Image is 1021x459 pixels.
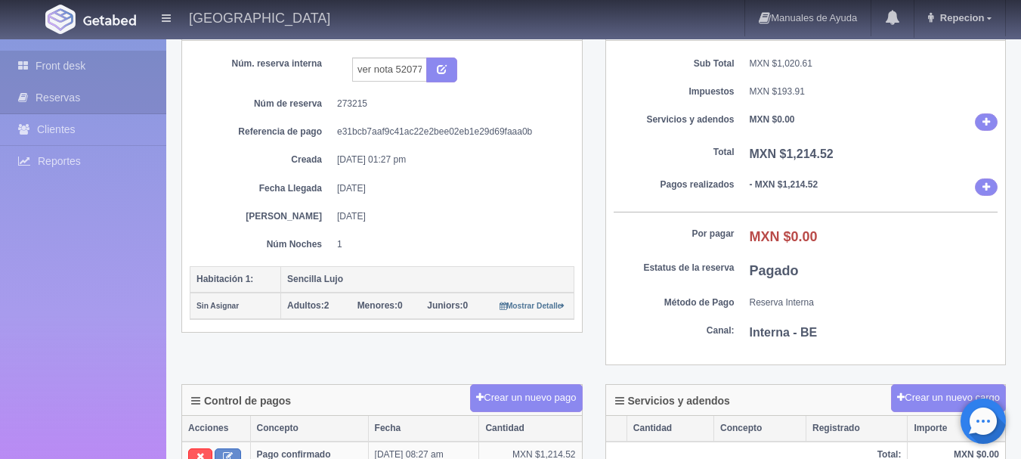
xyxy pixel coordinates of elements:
b: MXN $1,214.52 [750,147,834,160]
dt: Creada [201,154,322,166]
dd: 1 [337,238,563,251]
th: Cantidad [627,416,713,442]
th: Cantidad [479,416,582,442]
button: Crear un nuevo pago [470,384,582,412]
dt: Sub Total [614,57,735,70]
small: Mostrar Detalle [500,302,565,310]
h4: Servicios y adendos [615,395,730,407]
h4: [GEOGRAPHIC_DATA] [189,8,330,26]
dt: Método de Pago [614,296,735,309]
b: Interna - BE [750,326,818,339]
dt: Núm. reserva interna [201,57,322,70]
h4: Control de pagos [191,395,291,407]
th: Acciones [182,416,250,442]
th: Concepto [250,416,368,442]
dd: 273215 [337,98,563,110]
button: Crear un nuevo cargo [891,384,1006,412]
dt: [PERSON_NAME] [201,210,322,223]
dt: Servicios y adendos [614,113,735,126]
dd: MXN $1,020.61 [750,57,998,70]
span: Repecion [936,12,985,23]
a: Mostrar Detalle [500,300,565,311]
dd: [DATE] [337,182,563,195]
dd: [DATE] [337,210,563,223]
dd: e31bcb7aaf9c41ac22e2bee02eb1e29d69faaa0b [337,126,563,138]
strong: Menores: [357,300,398,311]
b: Pagado [750,263,799,278]
th: Fecha [368,416,479,442]
dt: Canal: [614,324,735,337]
small: Sin Asignar [196,302,239,310]
img: Getabed [83,14,136,26]
strong: Juniors: [427,300,463,311]
b: Habitación 1: [196,274,253,284]
strong: Adultos: [287,300,324,311]
dt: Impuestos [614,85,735,98]
b: MXN $0.00 [750,229,818,244]
span: 0 [357,300,403,311]
span: 2 [287,300,329,311]
dt: Por pagar [614,228,735,240]
b: MXN $0.00 [750,114,795,125]
th: Concepto [714,416,806,442]
th: Importe [908,416,1005,442]
th: Registrado [806,416,908,442]
dd: MXN $193.91 [750,85,998,98]
dd: Reserva Interna [750,296,998,309]
dt: Núm de reserva [201,98,322,110]
dt: Fecha Llegada [201,182,322,195]
dt: Referencia de pago [201,126,322,138]
th: Sencilla Lujo [281,266,574,293]
dt: Núm Noches [201,238,322,251]
dt: Total [614,146,735,159]
dt: Pagos realizados [614,178,735,191]
dd: [DATE] 01:27 pm [337,154,563,166]
img: Getabed [45,5,76,34]
span: 0 [427,300,468,311]
b: - MXN $1,214.52 [750,179,818,190]
dt: Estatus de la reserva [614,262,735,274]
